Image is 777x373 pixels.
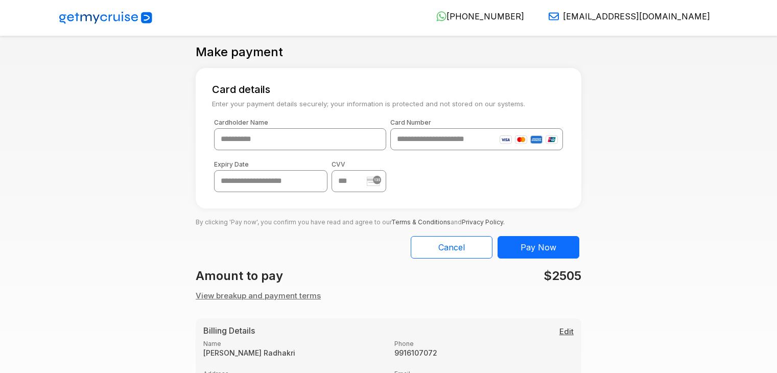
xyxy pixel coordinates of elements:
button: View breakup and payment terms [196,290,321,302]
label: Phone [394,340,573,347]
label: Card Number [390,119,562,126]
h5: Billing Details [203,326,574,336]
a: Privacy Policy. [462,218,505,226]
label: CVV [332,160,386,168]
strong: [PERSON_NAME] Radhakri [203,348,382,357]
a: Terms & Conditions [391,218,451,226]
p: By clicking 'Pay now', you confirm you have read and agree to our and [196,208,581,228]
h4: Make payment [196,45,283,60]
strong: 9916107072 [394,348,573,357]
span: [PHONE_NUMBER] [446,11,524,21]
button: Pay Now [498,236,579,259]
img: card-icons [500,135,558,144]
span: [EMAIL_ADDRESS][DOMAIN_NAME] [563,11,710,21]
img: stripe [367,176,381,185]
label: Cardholder Name [214,119,386,126]
img: Email [549,11,559,21]
label: Expiry Date [214,160,327,168]
a: [PHONE_NUMBER] [428,11,524,21]
div: Amount to pay [190,267,388,285]
small: Enter your payment details securely; your information is protected and not stored on our systems. [206,100,571,109]
button: Cancel [411,236,492,259]
button: Edit [559,326,574,338]
label: Name [203,340,382,347]
img: WhatsApp [436,11,446,21]
div: $2505 [388,267,587,285]
a: [EMAIL_ADDRESS][DOMAIN_NAME] [540,11,710,21]
h5: Card details [206,83,571,96]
